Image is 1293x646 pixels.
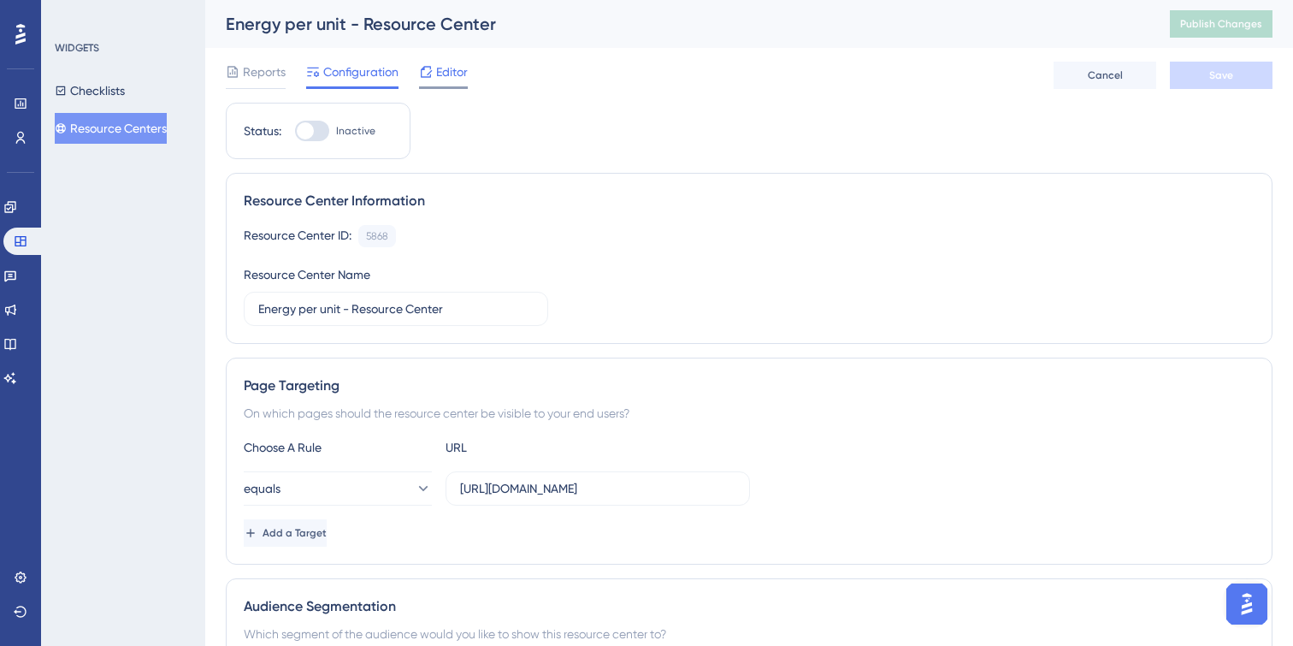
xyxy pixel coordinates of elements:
button: Cancel [1054,62,1156,89]
span: Save [1209,68,1233,82]
span: Configuration [323,62,399,82]
div: Resource Center ID: [244,225,351,247]
span: Editor [436,62,468,82]
div: URL [446,437,634,458]
iframe: UserGuiding AI Assistant Launcher [1221,578,1272,630]
button: equals [244,471,432,506]
span: Inactive [336,124,375,138]
input: yourwebsite.com/path [460,479,735,498]
span: Add a Target [263,526,327,540]
div: Choose A Rule [244,437,432,458]
span: Reports [243,62,286,82]
div: Energy per unit - Resource Center [226,12,1127,36]
div: WIDGETS [55,41,99,55]
button: Add a Target [244,519,327,547]
span: Cancel [1088,68,1123,82]
button: Checklists [55,75,125,106]
input: Type your Resource Center name [258,299,534,318]
span: Publish Changes [1180,17,1262,31]
div: Audience Segmentation [244,596,1255,617]
div: Resource Center Name [244,264,370,285]
div: Status: [244,121,281,141]
button: Resource Centers [55,113,167,144]
div: 5868 [366,229,388,243]
div: Resource Center Information [244,191,1255,211]
span: equals [244,478,280,499]
div: On which pages should the resource center be visible to your end users? [244,403,1255,424]
div: Page Targeting [244,376,1255,396]
button: Save [1170,62,1272,89]
div: Which segment of the audience would you like to show this resource center to? [244,624,1255,644]
button: Publish Changes [1170,10,1272,38]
